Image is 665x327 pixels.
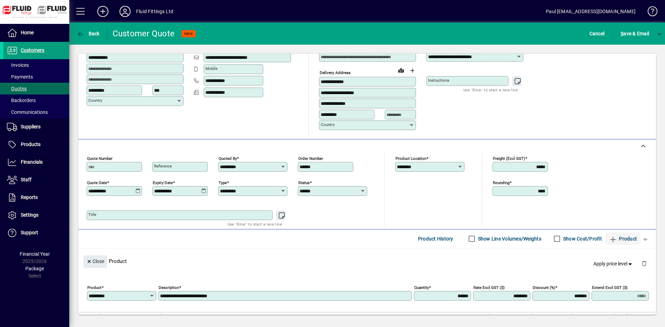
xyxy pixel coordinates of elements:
[591,257,636,270] button: Apply price level
[477,235,541,242] label: Show Line Volumes/Weights
[621,31,623,36] span: S
[636,260,653,266] app-page-header-button: Delete
[473,285,505,290] mat-label: Rate excl GST ($)
[593,260,633,267] span: Apply price level
[428,78,449,83] mat-label: Instructions
[75,27,101,40] button: Back
[493,156,525,161] mat-label: Freight (excl GST)
[3,24,69,42] a: Home
[219,180,227,185] mat-label: Type
[7,62,29,68] span: Invoices
[219,156,237,161] mat-label: Quoted by
[88,98,102,103] mat-label: Country
[407,65,418,76] button: Choose address
[617,27,653,40] button: Save & Email
[83,255,107,268] button: Close
[3,224,69,242] a: Support
[20,251,50,257] span: Financial Year
[77,31,100,36] span: Back
[3,154,69,171] a: Financials
[298,180,310,185] mat-label: Status
[636,255,653,272] button: Delete
[592,285,628,290] mat-label: Extend excl GST ($)
[21,230,38,235] span: Support
[546,6,636,17] div: Paul [EMAIL_ADDRESS][DOMAIN_NAME]
[78,248,656,274] div: Product
[609,233,637,244] span: Product
[184,31,193,36] span: NEW
[3,207,69,224] a: Settings
[25,266,44,271] span: Package
[588,27,606,40] button: Cancel
[21,194,38,200] span: Reports
[153,180,173,185] mat-label: Expiry date
[21,124,41,129] span: Suppliers
[562,235,602,242] label: Show Cost/Profit
[21,159,43,165] span: Financials
[415,233,456,245] button: Product History
[205,66,218,71] mat-label: Mobile
[87,180,107,185] mat-label: Quote date
[533,285,555,290] mat-label: Discount (%)
[3,189,69,206] a: Reports
[228,220,282,228] mat-hint: Use 'Enter' to start a new line
[396,156,426,161] mat-label: Product location
[642,1,656,24] a: Knowledge Base
[3,171,69,189] a: Staff
[87,285,101,290] mat-label: Product
[418,233,453,244] span: Product History
[21,177,32,182] span: Staff
[589,28,605,39] span: Cancel
[92,5,114,18] button: Add
[3,106,69,118] a: Communications
[21,212,38,218] span: Settings
[7,74,33,80] span: Payments
[3,136,69,153] a: Products
[298,156,323,161] mat-label: Order number
[113,28,175,39] div: Customer Quote
[621,28,649,39] span: ave & Email
[87,156,113,161] mat-label: Quote number
[493,180,509,185] mat-label: Rounding
[21,30,34,35] span: Home
[3,83,69,94] a: Quotes
[88,212,96,217] mat-label: Title
[114,5,136,18] button: Profile
[21,142,41,147] span: Products
[82,258,109,264] app-page-header-button: Close
[7,109,48,115] span: Communications
[69,27,107,40] app-page-header-button: Back
[154,164,172,169] mat-label: Reference
[159,285,179,290] mat-label: Description
[3,71,69,83] a: Payments
[605,233,640,245] button: Product
[463,86,518,94] mat-hint: Use 'Enter' to start a new line
[3,59,69,71] a: Invoices
[321,122,335,127] mat-label: Country
[3,94,69,106] a: Backorders
[3,118,69,136] a: Suppliers
[396,65,407,76] a: View on map
[7,86,27,91] span: Quotes
[414,285,429,290] mat-label: Quantity
[21,47,44,53] span: Customers
[136,6,173,17] div: Fluid Fittings Ltd
[7,98,36,103] span: Backorders
[86,256,104,267] span: Close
